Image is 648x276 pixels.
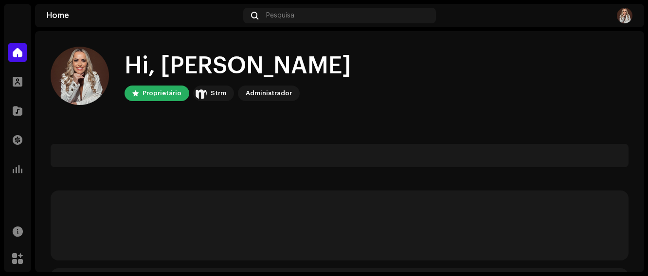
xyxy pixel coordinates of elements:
div: Proprietário [143,87,181,99]
div: Home [47,12,239,19]
div: Strm [211,87,226,99]
img: 408b884b-546b-4518-8448-1008f9c76b02 [195,87,207,99]
img: ca93bf14-8180-4319-b250-61cebb0d8caa [617,8,632,23]
img: ca93bf14-8180-4319-b250-61cebb0d8caa [51,47,109,105]
div: Administrador [246,87,292,99]
span: Pesquisa [266,12,294,19]
div: Hi, [PERSON_NAME] [125,51,351,82]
